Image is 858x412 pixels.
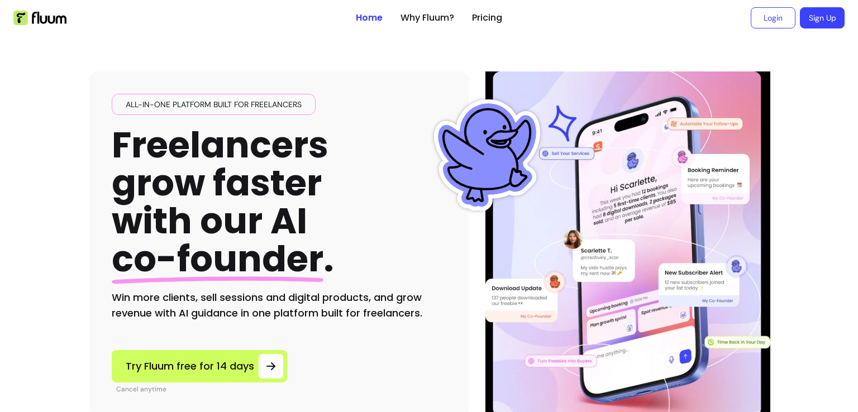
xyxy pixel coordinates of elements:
h1: Freelancers grow faster with our AI . [112,126,334,279]
img: Fluum Logo [13,11,66,25]
a: Sign Up [800,7,845,28]
span: Try Fluum free for 14 days [126,358,254,374]
img: Fluum Duck sticker [431,99,543,211]
a: Home [356,11,383,25]
h2: Win more clients, sell sessions and digital products, and grow revenue with AI guidance in one pl... [112,290,447,321]
span: co-founder [112,234,323,284]
p: Cancel anytime [116,385,287,394]
a: Why Fluum? [401,11,454,25]
a: Login [751,7,795,28]
span: All-in-one platform built for freelancers [121,99,306,110]
a: Try Fluum free for 14 days [112,350,287,382]
a: Pricing [472,11,502,25]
